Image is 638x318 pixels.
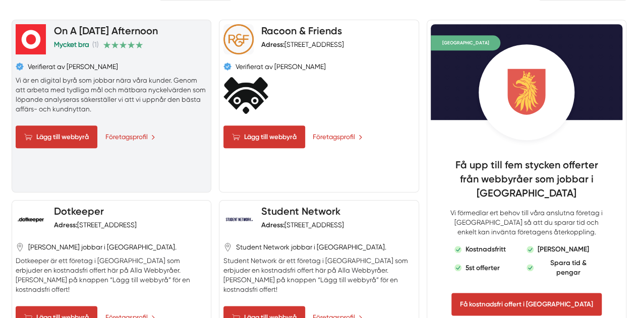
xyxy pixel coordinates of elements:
: Lägg till webbyrå [223,125,305,148]
a: Dotkeeper [54,205,104,217]
strong: Adress: [261,40,284,48]
a: Företagsprofil [313,132,363,142]
p: Student Network är ett företag i [GEOGRAPHIC_DATA] som erbjuder en kostnadsfri offert här på Alla... [223,256,415,295]
p: Dotkeeper är ett företag i [GEOGRAPHIC_DATA] som erbjuder en kostnadsfri offert här på Alla Webby... [16,256,207,295]
a: Företagsprofil [105,132,155,142]
p: 5st offerter [465,263,499,273]
img: Racoon & Friends logotyp [223,24,254,54]
a: Racoon & Friends [261,25,342,37]
span: [GEOGRAPHIC_DATA] [431,35,500,50]
img: On A Wednesday Afternoon logotyp [16,24,46,54]
img: Student Network logotyp [223,205,254,235]
span: (1) [92,40,99,48]
p: Kostnadsfritt [465,244,505,254]
div: [STREET_ADDRESS] [54,220,137,230]
svg: Pin / Karta [16,243,24,251]
p: [PERSON_NAME] [538,244,589,254]
span: Mycket bra [54,40,89,48]
span: Student Network jobbar i [GEOGRAPHIC_DATA]. [236,242,386,252]
p: Spara tid & pengar [537,258,599,277]
a: Student Network [261,205,340,217]
img: Dotkeeper logotyp [16,205,46,235]
img: Racoon & Friends är webbyråer i Skåne [223,77,268,114]
p: Vi förmedlar ert behov till våra anslutna företag i [GEOGRAPHIC_DATA] så att du sparar tid och en... [446,208,607,237]
span: [PERSON_NAME] jobbar i [GEOGRAPHIC_DATA]. [28,242,177,252]
h4: Få upp till fem stycken offerter från webbyråer som jobbar i [GEOGRAPHIC_DATA] [446,158,607,208]
div: [STREET_ADDRESS] [261,220,344,230]
span: Verifierat av [PERSON_NAME] [236,62,326,72]
div: [STREET_ADDRESS] [261,40,344,49]
: Lägg till webbyrå [16,125,97,148]
svg: Pin / Karta [223,243,232,251]
img: Bakgrund för Skåne län [431,24,622,120]
strong: Adress: [261,221,284,229]
p: Vi är en digital byrå som jobbar nära våra kunder. Genom att arbeta med tydliga mål och mätbara n... [16,76,207,114]
strong: Adress: [54,221,77,229]
a: On A [DATE] Afternoon [54,25,158,37]
span: Få kostnadsfri offert i Skåne län [451,293,602,315]
span: Verifierat av [PERSON_NAME] [28,62,118,72]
